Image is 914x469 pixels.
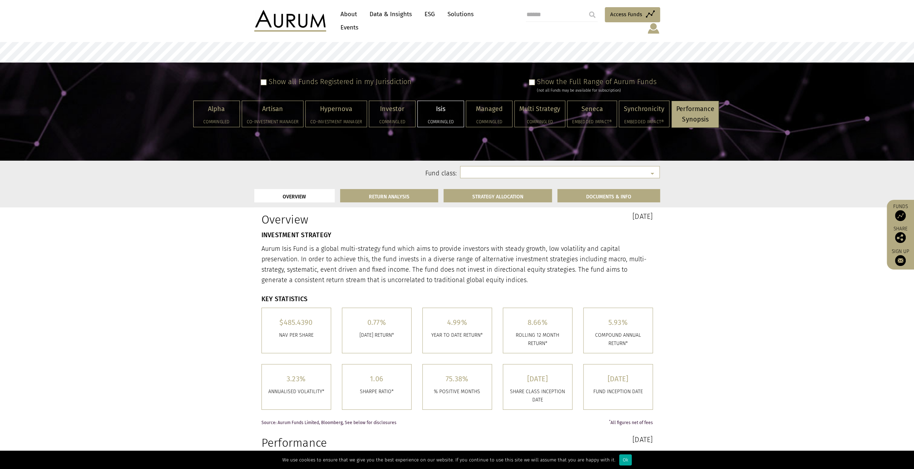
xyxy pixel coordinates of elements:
[421,8,439,21] a: ESG
[444,189,552,202] a: STRATEGY ALLOCATION
[337,21,358,34] a: Events
[471,104,507,114] p: Managed
[619,454,632,465] div: Ok
[428,388,486,396] p: % POSITIVE MONTHS
[267,331,325,339] p: Nav per share
[269,77,412,86] label: Show all Funds Registered in my Jurisdiction
[267,388,325,396] p: ANNUALISED VOLATILITY*
[589,319,647,326] h5: 5.93%
[422,120,459,124] h5: Commingled
[509,375,567,382] h5: [DATE]
[463,436,653,443] h3: [DATE]
[247,104,298,114] p: Artisan
[198,104,235,114] p: Alpha
[509,331,567,348] p: ROLLING 12 MONTH RETURN*
[428,331,486,339] p: YEAR TO DATE RETURN*
[890,248,910,266] a: Sign up
[537,87,656,94] div: (not all Funds may be available for subscription)
[509,319,567,326] h5: 8.66%
[348,375,406,382] h5: 1.06
[589,331,647,348] p: COMPOUND ANNUAL RETURN*
[609,420,653,425] span: All figures net of fees
[589,375,647,382] h5: [DATE]
[261,244,653,285] p: Aurum Isis Fund is a global multi-strategy fund which aims to provide investors with steady growt...
[537,77,656,86] label: Show the Full Range of Aurum Funds
[572,104,612,114] p: Seneca
[310,120,362,124] h5: Co-investment Manager
[895,255,906,266] img: Sign up to our newsletter
[374,120,410,124] h5: Commingled
[428,319,486,326] h5: 4.99%
[519,120,560,124] h5: Commingled
[267,375,325,382] h5: 3.23%
[254,10,326,32] img: Aurum
[261,436,452,450] h1: Performance
[519,104,560,114] p: Multi Strategy
[589,388,647,396] p: FUND INCEPTION DATE
[463,213,653,220] h3: [DATE]
[324,169,457,178] label: Fund class:
[624,104,664,114] p: Synchronicity
[247,120,298,124] h5: Co-investment Manager
[374,104,410,114] p: Investor
[198,120,235,124] h5: Commingled
[348,331,406,339] p: [DATE] RETURN*
[890,226,910,243] div: Share
[261,213,452,226] h1: Overview
[610,10,642,19] span: Access Funds
[422,104,459,114] p: Isis
[471,120,507,124] h5: Commingled
[557,189,660,202] a: DOCUMENTS & INFO
[624,120,664,124] h5: Embedded Impact®
[585,8,599,22] input: Submit
[337,8,361,21] a: About
[261,420,396,425] span: Source: Aurum Funds Limited, Bloomberg, See below for disclosures
[890,203,910,221] a: Funds
[572,120,612,124] h5: Embedded Impact®
[267,319,325,326] h5: $485.4390
[366,8,416,21] a: Data & Insights
[261,295,308,303] strong: KEY STATISTICS
[310,104,362,114] p: Hypernova
[605,7,660,22] a: Access Funds
[509,388,567,404] p: SHARE CLASS INCEPTION DATE
[261,231,331,239] strong: INVESTMENT STRATEGY
[444,8,477,21] a: Solutions
[895,210,906,221] img: Access Funds
[647,22,660,35] img: account-icon.svg
[676,104,714,125] p: Performance Synopsis
[348,388,406,396] p: SHARPE RATIO*
[428,375,486,382] h5: 75.38%
[895,232,906,243] img: Share this post
[348,319,406,326] h5: 0.77%
[340,189,438,202] a: RETURN ANALYSIS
